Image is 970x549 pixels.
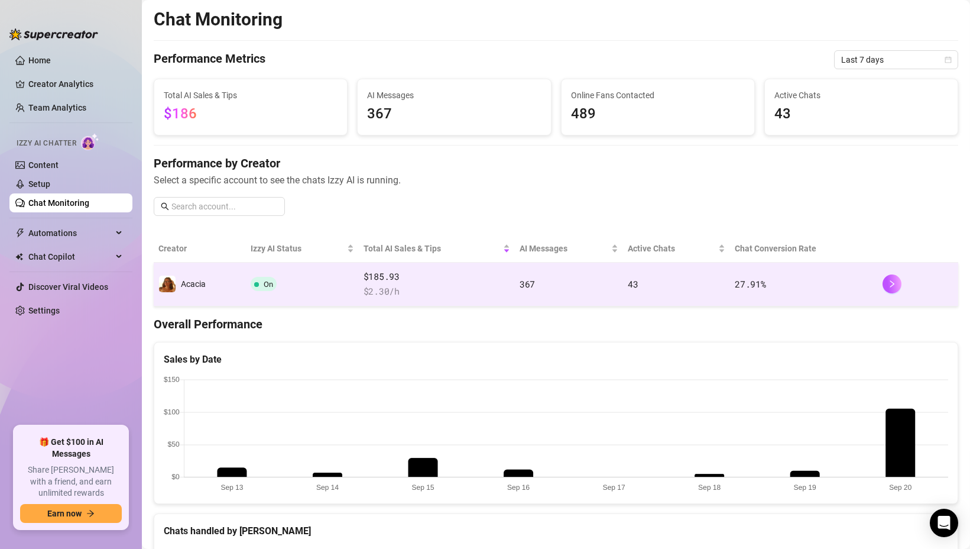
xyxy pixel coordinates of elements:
span: Select a specific account to see the chats Izzy AI is running. [154,173,958,188]
span: Active Chats [628,242,716,255]
span: Online Fans Contacted [571,89,745,102]
img: Acacia [159,276,176,292]
span: $185.93 [364,270,510,284]
span: Total AI Sales & Tips [364,242,501,255]
button: Earn nowarrow-right [20,504,122,523]
span: Earn now [47,509,82,518]
a: Settings [28,306,60,315]
span: On [264,280,273,289]
input: Search account... [171,200,278,213]
th: Chat Conversion Rate [730,235,878,263]
span: arrow-right [86,509,95,518]
a: Discover Viral Videos [28,282,108,292]
button: right [883,274,901,293]
div: Open Intercom Messenger [930,509,958,537]
a: Content [28,160,59,170]
span: AI Messages [520,242,609,255]
span: 🎁 Get $100 in AI Messages [20,437,122,460]
span: 27.91 % [735,278,765,290]
th: Creator [154,235,246,263]
div: Chats handled by [PERSON_NAME] [164,524,948,538]
span: $186 [164,105,197,122]
span: thunderbolt [15,228,25,238]
span: 43 [774,103,948,125]
th: Total AI Sales & Tips [359,235,515,263]
h2: Chat Monitoring [154,8,283,31]
a: Chat Monitoring [28,198,89,208]
img: Chat Copilot [15,253,23,261]
span: Acacia [181,279,206,289]
span: Active Chats [774,89,948,102]
span: calendar [945,56,952,63]
div: Sales by Date [164,352,948,367]
h4: Performance by Creator [154,155,958,172]
span: 367 [520,278,535,290]
th: AI Messages [515,235,623,263]
span: AI Messages [367,89,541,102]
span: Izzy AI Status [251,242,345,255]
span: right [888,280,896,288]
th: Active Chats [623,235,730,263]
span: Izzy AI Chatter [17,138,76,149]
img: AI Chatter [81,133,99,150]
span: Share [PERSON_NAME] with a friend, and earn unlimited rewards [20,464,122,499]
th: Izzy AI Status [246,235,359,263]
span: search [161,202,169,211]
span: Chat Copilot [28,247,112,266]
a: Home [28,56,51,65]
h4: Performance Metrics [154,50,265,69]
span: 43 [628,278,638,290]
span: Last 7 days [841,51,951,69]
a: Setup [28,179,50,189]
span: Automations [28,224,112,243]
h4: Overall Performance [154,316,958,332]
a: Team Analytics [28,103,86,112]
span: $ 2.30 /h [364,285,510,299]
span: 489 [571,103,745,125]
span: 367 [367,103,541,125]
span: Total AI Sales & Tips [164,89,338,102]
img: logo-BBDzfeDw.svg [9,28,98,40]
a: Creator Analytics [28,75,123,93]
